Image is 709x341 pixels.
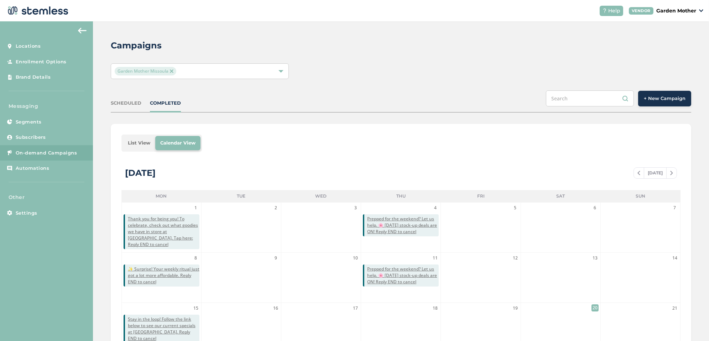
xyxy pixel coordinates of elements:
[591,204,599,211] span: 6
[673,307,709,341] iframe: Chat Widget
[670,171,673,175] img: icon-chevron-right-bae969c5.svg
[601,190,681,202] li: Sun
[361,190,441,202] li: Thu
[441,190,521,202] li: Fri
[432,255,439,262] span: 11
[352,204,359,211] span: 3
[512,204,519,211] span: 5
[546,90,634,106] input: Search
[644,95,685,102] span: + New Campaign
[656,7,696,15] p: Garden Mother
[637,171,640,175] img: icon-chevron-left-b8c47ebb.svg
[78,28,87,33] img: icon-arrow-back-accent-c549486e.svg
[367,216,439,235] span: Prepped for the weekend? Let us help. 🌸 [DATE] stock-up deals are ON! Reply END to cancel
[150,100,181,107] div: COMPLETED
[603,9,607,13] img: icon-help-white-03924b79.svg
[111,39,162,52] h2: Campaigns
[671,255,678,262] span: 14
[512,255,519,262] span: 12
[111,100,141,107] div: SCHEDULED
[16,210,37,217] span: Settings
[512,305,519,312] span: 19
[352,255,359,262] span: 10
[16,149,77,157] span: On-demand Campaigns
[16,134,46,141] span: Subscribers
[115,67,176,75] span: Garden Mother Missoula
[16,58,67,65] span: Enrollment Options
[16,165,49,172] span: Automations
[16,119,42,126] span: Segments
[128,266,199,285] span: ✨ Surprise! Your weekly ritual just got a lot more affordable. Reply END to cancel
[591,255,599,262] span: 13
[432,305,439,312] span: 18
[6,4,68,18] img: logo-dark-0685b13c.svg
[671,305,678,312] span: 21
[644,168,667,178] span: [DATE]
[521,190,600,202] li: Sat
[123,136,155,150] li: List View
[170,69,173,73] img: icon-close-accent-8a337256.svg
[128,216,199,248] span: Thank you for being you! To celebrate, check out what goodies we have in store at [GEOGRAPHIC_DAT...
[608,7,620,15] span: Help
[367,266,439,285] span: Prepped for the weekend? Let us help. 🌸 [DATE] stock-up deals are ON! Reply END to cancel
[629,7,653,15] div: VENDOR
[671,204,678,211] span: 7
[591,304,599,311] span: 20
[155,136,200,150] li: Calendar View
[192,255,199,262] span: 8
[272,305,279,312] span: 16
[352,305,359,312] span: 17
[699,9,703,12] img: icon_down-arrow-small-66adaf34.svg
[272,204,279,211] span: 2
[638,91,691,106] button: + New Campaign
[201,190,281,202] li: Tue
[281,190,361,202] li: Wed
[432,204,439,211] span: 4
[16,43,41,50] span: Locations
[121,190,201,202] li: Mon
[272,255,279,262] span: 9
[125,167,156,179] div: [DATE]
[192,204,199,211] span: 1
[16,74,51,81] span: Brand Details
[192,305,199,312] span: 15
